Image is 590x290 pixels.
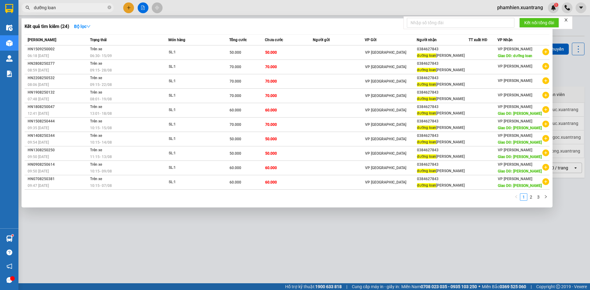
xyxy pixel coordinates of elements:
[417,111,436,115] span: dưỡng loan
[28,169,49,173] span: 09:50 [DATE]
[542,92,549,99] span: plus-circle
[6,71,13,77] img: solution-icon
[169,136,215,142] div: SL: 1
[230,108,241,112] span: 60.000
[417,147,468,153] div: 0384627843
[513,193,520,201] li: Previous Page
[28,68,49,72] span: 08:59 [DATE]
[265,166,277,170] span: 60.000
[28,97,49,101] span: 07:48 [DATE]
[417,60,468,67] div: 0384627843
[498,162,532,167] span: VP [PERSON_NAME]
[417,97,436,101] span: dưỡng loan
[542,164,549,171] span: plus-circle
[498,105,532,109] span: VP [PERSON_NAME]
[528,194,534,200] a: 2
[28,104,88,110] div: HN1808250047
[108,5,111,11] span: close-circle
[169,150,215,157] div: SL: 1
[26,6,30,10] span: search
[265,137,277,141] span: 50.000
[313,38,330,42] span: Người gửi
[90,90,102,95] span: Trên xe
[6,249,12,255] span: question-circle
[90,169,112,173] span: 10:15 - 09/08
[168,38,185,42] span: Món hàng
[90,38,107,42] span: Trạng thái
[229,38,247,42] span: Tổng cước
[365,166,406,170] span: VP [GEOGRAPHIC_DATA]
[542,106,549,113] span: plus-circle
[417,53,436,58] span: dưỡng loan
[86,24,91,29] span: down
[542,63,549,70] span: plus-circle
[230,94,241,98] span: 70.000
[498,119,532,123] span: VP [PERSON_NAME]
[90,155,112,159] span: 11:15 - 13/08
[407,18,514,28] input: Nhập số tổng đài
[90,162,102,167] span: Trên xe
[230,151,241,156] span: 50.000
[417,110,468,117] div: [PERSON_NAME]
[169,49,215,56] div: SL: 1
[514,195,518,199] span: left
[365,137,406,141] span: VP [GEOGRAPHIC_DATA]
[90,140,112,145] span: 10:15 - 14/08
[520,193,527,201] li: 1
[417,161,468,168] div: 0384627843
[230,79,241,83] span: 70.000
[265,65,277,69] span: 70.000
[90,126,112,130] span: 10:15 - 15/08
[365,94,406,98] span: VP [GEOGRAPHIC_DATA]
[417,154,436,159] span: dưỡng loan
[365,108,406,112] span: VP [GEOGRAPHIC_DATA]
[417,104,468,110] div: 0384627843
[265,151,277,156] span: 50.000
[90,68,112,72] span: 09:15 - 28/08
[365,151,406,156] span: VP [GEOGRAPHIC_DATA]
[365,50,406,55] span: VP [GEOGRAPHIC_DATA]
[498,148,532,152] span: VP [PERSON_NAME]
[6,25,13,31] img: warehouse-icon
[498,64,532,68] span: VP [PERSON_NAME]
[90,54,112,58] span: 06:30 - 15/09
[417,67,468,73] div: [PERSON_NAME]
[28,38,56,42] span: [PERSON_NAME]
[265,50,277,55] span: 50.000
[108,6,111,9] span: close-circle
[365,122,406,127] span: VP [GEOGRAPHIC_DATA]
[469,38,487,42] span: TT xuất HĐ
[169,92,215,99] div: SL: 1
[6,277,12,283] span: message
[524,19,554,26] span: Kết nối tổng đài
[28,147,88,153] div: HN1308250250
[527,193,535,201] li: 2
[417,133,468,139] div: 0384627843
[169,179,215,186] div: SL: 1
[28,126,49,130] span: 09:35 [DATE]
[28,161,88,168] div: HN0908250614
[90,105,102,109] span: Trên xe
[28,155,49,159] span: 09:50 [DATE]
[90,119,102,123] span: Trên xe
[542,121,549,127] span: plus-circle
[544,195,548,199] span: right
[169,78,215,85] div: SL: 1
[417,52,468,59] div: [PERSON_NAME]
[542,178,549,185] span: plus-circle
[90,83,112,87] span: 09:15 - 22/08
[28,54,49,58] span: 06:18 [DATE]
[417,96,468,102] div: [PERSON_NAME]
[498,140,542,145] span: Giao DĐ: [PERSON_NAME]
[498,155,542,159] span: Giao DĐ: [PERSON_NAME]
[498,54,532,58] span: Giao DĐ: dưỡng loan
[417,89,468,96] div: 0384627843
[74,24,91,29] strong: Bộ lọc
[535,194,542,200] a: 3
[542,193,549,201] button: right
[498,79,532,83] span: VP [PERSON_NAME]
[417,139,468,145] div: [PERSON_NAME]
[498,47,532,51] span: VP [PERSON_NAME]
[265,38,283,42] span: Chưa cước
[365,38,376,42] span: VP Gửi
